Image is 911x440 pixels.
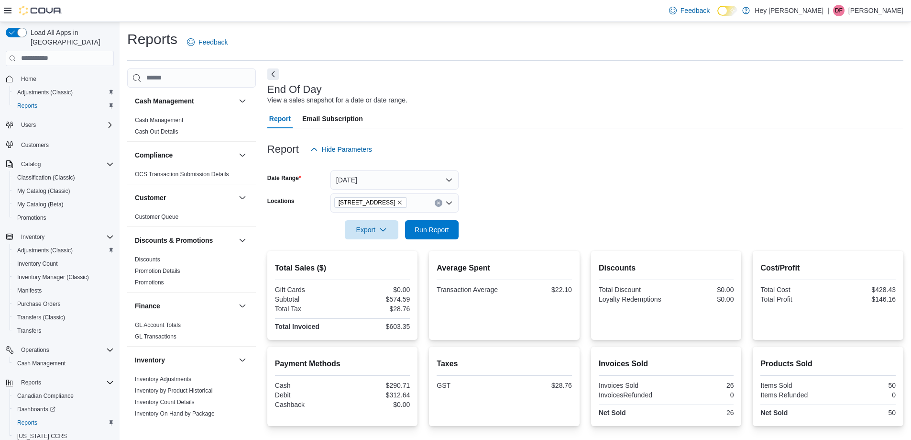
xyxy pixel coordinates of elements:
span: 10311 103 Avenue NW [334,197,407,208]
span: Customer Queue [135,213,178,221]
button: Customer [237,192,248,203]
h1: Reports [127,30,177,49]
span: Home [17,73,114,85]
div: $28.76 [344,305,410,313]
span: Reports [13,100,114,112]
button: Inventory Count [10,257,118,271]
span: Customers [21,141,49,149]
button: Run Report [405,220,459,239]
h3: Compliance [135,150,173,160]
span: Home [21,75,36,83]
button: Catalog [17,158,44,170]
span: Inventory Count [17,260,58,268]
h3: Report [267,144,299,155]
span: Canadian Compliance [13,390,114,402]
button: Classification (Classic) [10,171,118,184]
span: Promotion Details [135,267,180,275]
span: Report [269,109,291,128]
button: My Catalog (Beta) [10,198,118,211]
div: Total Discount [599,286,664,293]
span: Promotions [17,214,46,222]
div: Compliance [127,169,256,184]
button: Customer [135,193,235,203]
span: Purchase Orders [17,300,61,308]
a: Dashboards [13,404,59,415]
button: Home [2,72,118,86]
span: Catalog [17,158,114,170]
span: Purchase Orders [13,298,114,310]
label: Locations [267,197,295,205]
a: Cash Management [13,358,69,369]
a: Inventory Count Details [135,399,195,406]
button: Reports [10,416,118,429]
span: Email Subscription [302,109,363,128]
button: Adjustments (Classic) [10,86,118,99]
button: Reports [2,376,118,389]
button: Inventory [2,230,118,244]
span: GL Account Totals [135,321,181,329]
a: Promotions [135,279,164,286]
button: Hide Parameters [307,140,376,159]
div: Items Refunded [760,391,826,399]
a: Feedback [183,33,231,52]
h2: Products Sold [760,358,896,370]
button: Export [345,220,398,239]
a: Adjustments (Classic) [13,87,77,98]
a: Adjustments (Classic) [13,245,77,256]
h3: Discounts & Promotions [135,236,213,245]
button: Inventory [135,355,235,365]
button: Promotions [10,211,118,225]
span: Feedback [681,6,710,15]
span: Reports [13,417,114,429]
a: Transfers [13,325,45,337]
a: Dashboards [10,403,118,416]
button: Compliance [237,149,248,161]
a: Customers [17,139,53,151]
span: GL Transactions [135,333,176,340]
button: Open list of options [445,199,453,207]
a: Promotions [13,212,50,224]
strong: Net Sold [599,409,626,417]
a: My Catalog (Classic) [13,185,74,197]
div: Items Sold [760,382,826,389]
a: GL Account Totals [135,322,181,328]
div: $28.76 [506,382,572,389]
div: $146.16 [830,295,896,303]
h3: Finance [135,301,160,311]
a: GL Transactions [135,333,176,340]
span: Export [351,220,393,239]
span: Adjustments (Classic) [13,245,114,256]
button: Manifests [10,284,118,297]
span: Dashboards [17,406,55,413]
button: Customers [2,137,118,151]
div: Subtotal [275,295,340,303]
div: Debit [275,391,340,399]
div: $574.59 [344,295,410,303]
button: Clear input [435,199,442,207]
div: Total Profit [760,295,826,303]
span: Cash Management [135,116,183,124]
h2: Discounts [599,262,734,274]
div: 0 [830,391,896,399]
span: Reports [21,379,41,386]
button: My Catalog (Classic) [10,184,118,198]
div: 0 [668,391,734,399]
div: 50 [830,409,896,417]
span: Manifests [13,285,114,296]
span: Transfers (Classic) [17,314,65,321]
span: Inventory Manager (Classic) [13,271,114,283]
span: Hide Parameters [322,145,372,154]
a: My Catalog (Beta) [13,199,67,210]
span: Catalog [21,160,41,168]
span: Feedback [198,37,228,47]
span: Inventory Adjustments [135,375,191,383]
span: Reports [17,102,37,110]
h2: Invoices Sold [599,358,734,370]
div: GST [437,382,502,389]
a: Reports [13,100,41,112]
div: Dawna Fuller [833,5,845,16]
div: $312.64 [344,391,410,399]
span: Promotions [135,279,164,286]
input: Dark Mode [717,6,737,16]
a: Inventory Count [13,258,62,270]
